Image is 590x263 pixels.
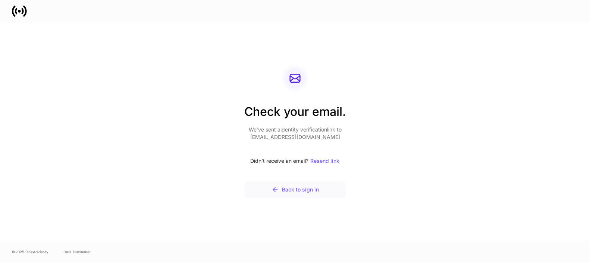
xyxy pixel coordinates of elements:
[244,181,346,198] button: Back to sign in
[63,249,91,255] a: Data Disclaimer
[244,153,346,169] div: Didn’t receive an email?
[244,104,346,126] h2: Check your email.
[272,186,319,193] div: Back to sign in
[310,158,339,164] div: Resend link
[244,126,346,141] p: We’ve sent a identity verification link to [EMAIL_ADDRESS][DOMAIN_NAME]
[12,249,48,255] span: © 2025 OneAdvisory
[310,153,340,169] button: Resend link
